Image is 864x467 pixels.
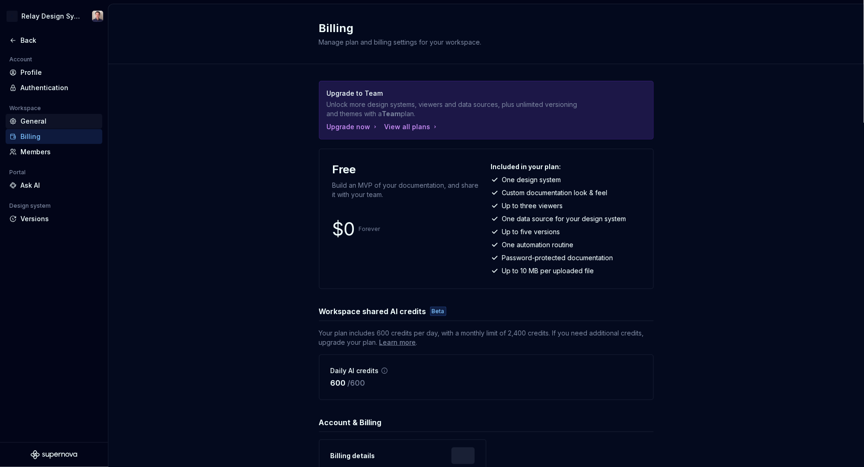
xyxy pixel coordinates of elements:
h2: Billing [319,21,643,36]
p: Up to five versions [502,227,560,237]
button: ARelay Design SystemBobby Tan [2,6,106,26]
div: Relay Design System [21,12,81,21]
svg: Supernova Logo [31,450,77,460]
div: Design system [6,200,54,211]
p: Up to three viewers [502,201,563,210]
a: Versions [6,211,102,226]
p: One data source for your design system [502,214,626,224]
p: Upgrade to Team [327,89,581,98]
p: Forever [359,225,380,233]
div: Authentication [20,83,99,92]
div: Workspace [6,103,45,114]
span: Billing details [331,451,375,460]
a: General [6,114,102,129]
button: View all plans [385,122,439,132]
p: 600 [331,377,346,388]
span: Your plan includes 600 credits per day, with a monthly limit of 2,400 credits. If you need additi... [319,329,654,347]
a: Billing [6,129,102,144]
div: Profile [20,68,99,77]
p: One automation routine [502,240,574,250]
div: A [7,11,18,22]
p: Password-protected documentation [502,253,613,263]
p: Build an MVP of your documentation, and share it with your team. [332,181,482,199]
a: Authentication [6,80,102,95]
div: Billing [20,132,99,141]
div: Portal [6,167,29,178]
div: Versions [20,214,99,224]
p: Included in your plan: [491,162,640,171]
p: Up to 10 MB per uploaded file [502,266,594,276]
p: Free [332,162,356,177]
p: One design system [502,175,561,184]
a: Back [6,33,102,48]
span: Manage plan and billing settings for your workspace. [319,38,482,46]
div: Ask AI [20,181,99,190]
a: Ask AI [6,178,102,193]
div: Members [20,147,99,157]
div: General [20,117,99,126]
a: Profile [6,65,102,80]
div: Back [20,36,99,45]
p: $0 [332,224,355,235]
div: Account [6,54,36,65]
p: Unlock more design systems, viewers and data sources, plus unlimited versioning and themes with a... [327,100,581,118]
strong: Team [382,110,401,118]
p: Daily AI credits [331,366,379,375]
button: Upgrade now [327,122,379,132]
p: / 600 [348,377,366,388]
p: Custom documentation look & feel [502,188,608,197]
a: Learn more [379,338,416,347]
a: Members [6,145,102,159]
h3: Account & Billing [319,417,382,428]
h3: Workspace shared AI credits [319,306,426,317]
img: Bobby Tan [92,11,103,22]
div: Beta [430,307,446,316]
